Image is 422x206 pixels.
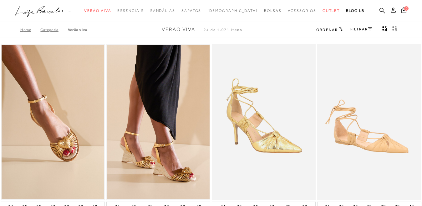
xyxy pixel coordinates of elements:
a: SAPATILHA EM COURO BEGE AREIA COM AMARRAÇÃO SAPATILHA EM COURO BEGE AREIA COM AMARRAÇÃO [318,45,420,199]
a: categoryNavScreenReaderText [323,5,340,17]
a: categoryNavScreenReaderText [117,5,144,17]
a: Categoria [40,28,68,32]
span: Verão Viva [162,27,195,32]
a: Verão Viva [68,28,87,32]
a: BLOG LB [346,5,364,17]
a: noSubCategoriesText [207,5,258,17]
span: Essenciais [117,8,144,13]
button: gridText6Desc [390,26,399,34]
a: categoryNavScreenReaderText [264,5,282,17]
a: FILTRAR [350,27,372,31]
span: BLOG LB [346,8,364,13]
a: RASTEIRA OURO COM SOLADO EM JUTÁ RASTEIRA OURO COM SOLADO EM JUTÁ [2,45,104,199]
a: SANDÁLIA ANABELA OURO COM SALTO ALTO EM JUTA SANDÁLIA ANABELA OURO COM SALTO ALTO EM JUTA [107,45,210,199]
span: 0 [404,6,409,11]
span: Outlet [323,8,340,13]
a: categoryNavScreenReaderText [181,5,201,17]
span: [DEMOGRAPHIC_DATA] [207,8,258,13]
a: categoryNavScreenReaderText [150,5,175,17]
span: 24 de 1.071 itens [204,28,242,32]
span: Sapatos [181,8,201,13]
button: Mostrar 4 produtos por linha [380,26,389,34]
a: categoryNavScreenReaderText [288,5,316,17]
a: categoryNavScreenReaderText [84,5,111,17]
span: Acessórios [288,8,316,13]
img: SAPATILHA EM COURO BEGE AREIA COM AMARRAÇÃO [318,45,420,199]
span: Ordenar [316,28,338,32]
span: Bolsas [264,8,282,13]
button: 0 [399,7,408,15]
img: SANDÁLIA ANABELA OURO COM SALTO ALTO EM JUTA [107,45,210,199]
span: Verão Viva [84,8,111,13]
img: RASTEIRA OURO COM SOLADO EM JUTÁ [2,45,104,199]
a: SCARPIN SALTO ALTO EM METALIZADO OURO COM AMARRAÇÃO SCARPIN SALTO ALTO EM METALIZADO OURO COM AMA... [212,45,315,199]
img: SCARPIN SALTO ALTO EM METALIZADO OURO COM AMARRAÇÃO [212,45,315,199]
a: Home [20,28,40,32]
span: Sandálias [150,8,175,13]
